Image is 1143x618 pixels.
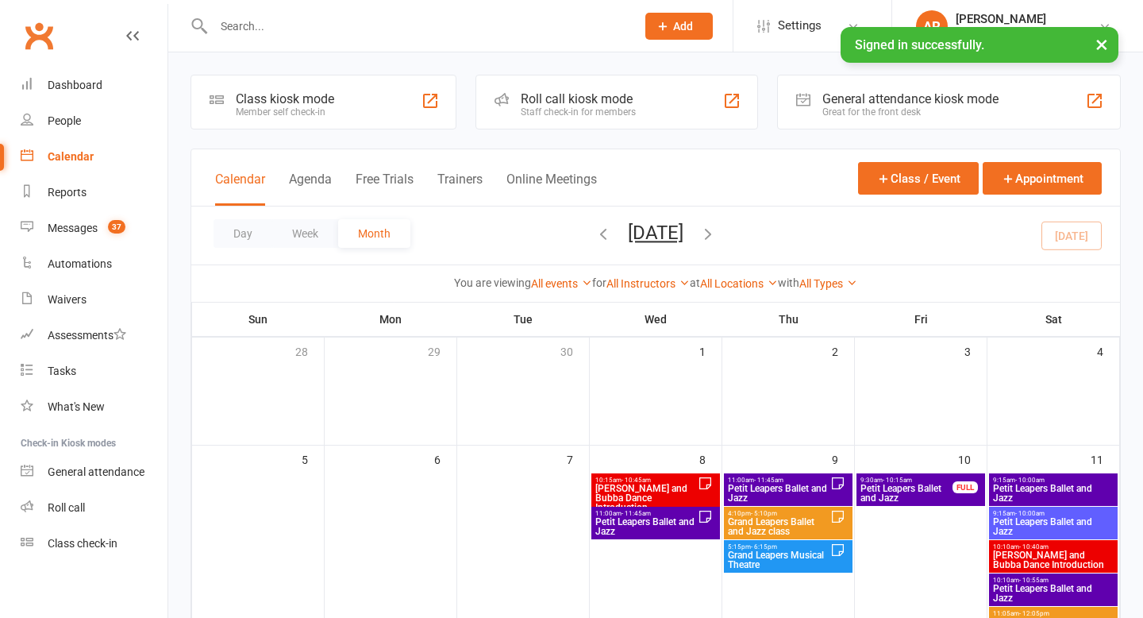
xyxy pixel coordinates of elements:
[21,490,167,526] a: Roll call
[673,20,693,33] span: Add
[727,543,830,550] span: 5:15pm
[356,172,414,206] button: Free Trials
[699,446,722,472] div: 8
[21,175,167,211] a: Reports
[595,477,698,484] span: 10:15am
[21,318,167,353] a: Assessments
[822,91,999,106] div: General attendance kiosk mode
[992,477,1114,484] span: 9:15am
[778,276,799,289] strong: with
[754,477,783,484] span: - 11:45am
[454,276,531,289] strong: You are viewing
[236,106,334,118] div: Member self check-in
[958,446,987,472] div: 10
[457,303,590,336] th: Tue
[992,543,1114,550] span: 10:10am
[956,12,1099,26] div: [PERSON_NAME]
[952,481,978,493] div: FULL
[645,13,713,40] button: Add
[48,400,105,413] div: What's New
[48,501,85,514] div: Roll call
[531,277,592,290] a: All events
[992,577,1114,584] span: 10:10am
[48,186,87,199] div: Reports
[1087,27,1116,61] button: ×
[606,277,690,290] a: All Instructors
[992,610,1114,617] span: 11:05am
[506,172,597,206] button: Online Meetings
[727,517,830,536] span: Grand Leapers Ballet and Jazz class
[48,150,94,163] div: Calendar
[727,510,830,517] span: 4:10pm
[595,510,698,517] span: 11:00am
[983,162,1102,195] button: Appointment
[1015,510,1045,517] span: - 10:00am
[700,277,778,290] a: All Locations
[956,26,1099,41] div: Leaps N Beats Dance Pty Ltd
[48,257,112,270] div: Automations
[1097,338,1119,364] div: 4
[1019,610,1049,617] span: - 12:05pm
[289,172,332,206] button: Agenda
[964,338,987,364] div: 3
[799,277,857,290] a: All Types
[690,276,700,289] strong: at
[48,222,98,234] div: Messages
[209,15,625,37] input: Search...
[48,329,126,342] div: Assessments
[567,446,589,472] div: 7
[48,114,81,127] div: People
[722,303,855,336] th: Thu
[428,338,456,364] div: 29
[751,543,777,550] span: - 6:15pm
[727,484,830,503] span: Petit Leapers Ballet and Jazz
[21,454,167,490] a: General attendance kiosk mode
[832,446,854,472] div: 9
[855,303,987,336] th: Fri
[699,338,722,364] div: 1
[48,465,144,478] div: General attendance
[595,517,698,536] span: Petit Leapers Ballet and Jazz
[521,91,636,106] div: Roll call kiosk mode
[595,484,698,512] span: [PERSON_NAME] and Bubba Dance Introduction
[21,103,167,139] a: People
[822,106,999,118] div: Great for the front desk
[727,550,830,570] span: Grand Leapers Musical Theatre
[21,68,167,103] a: Dashboard
[858,162,979,195] button: Class / Event
[215,172,265,206] button: Calendar
[855,37,984,52] span: Signed in successfully.
[590,303,722,336] th: Wed
[628,222,683,244] button: [DATE]
[21,526,167,562] a: Class kiosk mode
[987,303,1120,336] th: Sat
[1015,477,1045,484] span: - 10:00am
[1019,577,1049,584] span: - 10:55am
[21,353,167,389] a: Tasks
[21,282,167,318] a: Waivers
[21,139,167,175] a: Calendar
[19,16,59,56] a: Clubworx
[992,584,1114,603] span: Petit Leapers Ballet and Jazz
[992,517,1114,536] span: Petit Leapers Ballet and Jazz
[560,338,589,364] div: 30
[860,477,953,484] span: 9:30am
[727,477,830,484] span: 11:00am
[338,219,410,248] button: Month
[434,446,456,472] div: 6
[21,246,167,282] a: Automations
[992,510,1114,517] span: 9:15am
[302,446,324,472] div: 5
[295,338,324,364] div: 28
[21,389,167,425] a: What's New
[992,484,1114,503] span: Petit Leapers Ballet and Jazz
[778,8,822,44] span: Settings
[1091,446,1119,472] div: 11
[21,211,167,246] a: Messages 37
[592,276,606,289] strong: for
[832,338,854,364] div: 2
[48,365,76,377] div: Tasks
[916,10,948,42] div: AR
[1019,543,1049,550] span: - 10:40am
[325,303,457,336] th: Mon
